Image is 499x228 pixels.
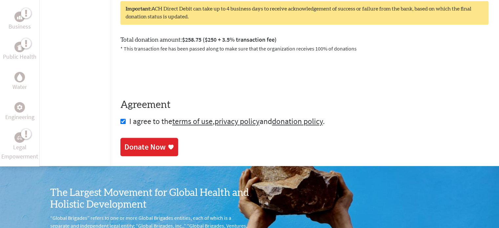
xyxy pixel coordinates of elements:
[120,35,277,45] label: Total donation amount:
[14,102,25,113] div: Engineering
[3,52,36,61] p: Public Health
[17,14,22,19] img: Business
[182,36,277,43] span: $258.75 ($250 + 3.5% transaction fee)
[120,1,489,25] div: ACH Direct Debit can take up to 4 business days to receive acknowledgement of success or failure ...
[12,72,27,92] a: WaterWater
[120,138,178,156] a: Donate Now
[17,44,22,50] img: Public Health
[9,22,31,31] p: Business
[1,132,38,161] a: Legal EmpowermentLegal Empowerment
[124,142,166,152] div: Donate Now
[9,11,31,31] a: BusinessBusiness
[1,143,38,161] p: Legal Empowerment
[50,187,250,211] h3: The Largest Movement for Global Health and Holistic Development
[120,60,220,86] iframe: reCAPTCHA
[14,42,25,52] div: Public Health
[17,105,22,110] img: Engineering
[120,99,489,111] h4: Agreement
[129,116,325,126] span: I agree to the , and .
[172,116,213,126] a: terms of use
[14,11,25,22] div: Business
[272,116,323,126] a: donation policy
[215,116,260,126] a: privacy policy
[14,132,25,143] div: Legal Empowerment
[17,73,22,81] img: Water
[3,42,36,61] a: Public HealthPublic Health
[17,135,22,139] img: Legal Empowerment
[14,72,25,82] div: Water
[5,113,34,122] p: Engineering
[12,82,27,92] p: Water
[126,6,151,11] strong: Important:
[5,102,34,122] a: EngineeringEngineering
[120,45,489,52] p: * This transaction fee has been passed along to make sure that the organization receives 100% of ...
